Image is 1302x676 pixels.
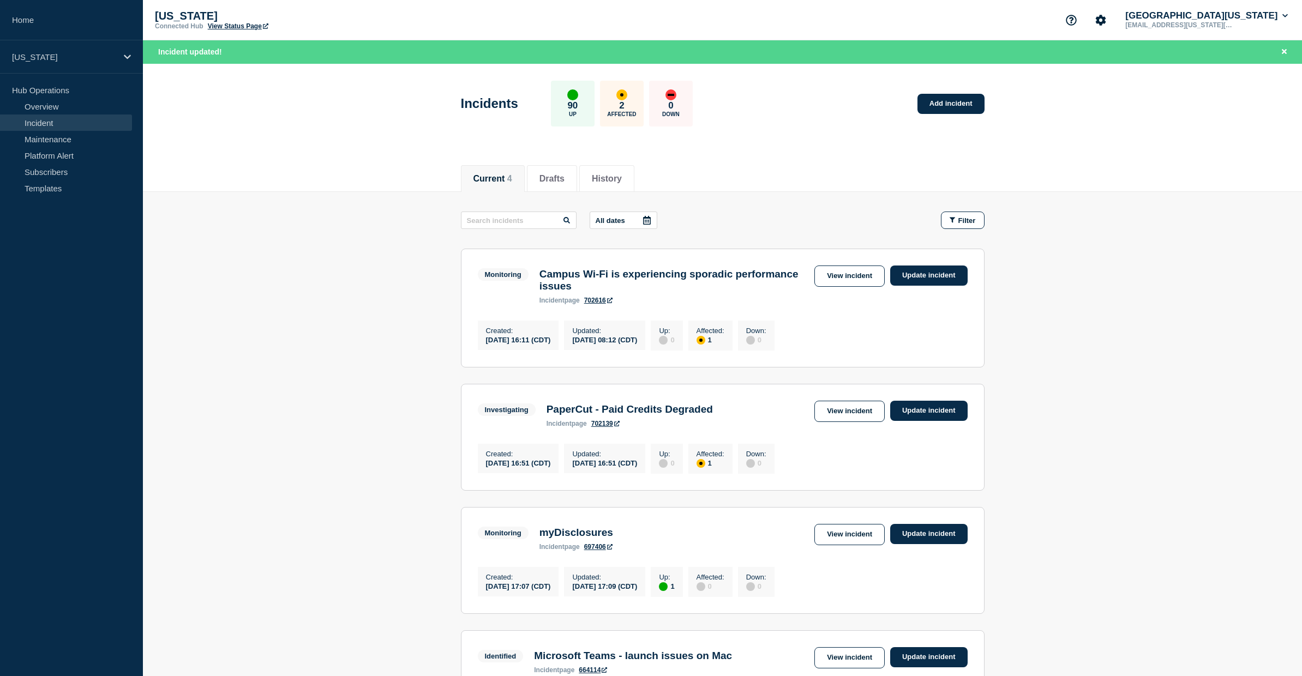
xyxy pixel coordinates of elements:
[746,582,755,591] div: disabled
[208,22,268,30] a: View Status Page
[584,297,613,304] a: 702616
[473,174,512,184] button: Current 4
[746,450,766,458] p: Down :
[572,573,637,581] p: Updated :
[539,174,565,184] button: Drafts
[659,450,674,458] p: Up :
[697,336,705,345] div: affected
[814,524,885,545] a: View incident
[607,111,636,117] p: Affected
[572,327,637,335] p: Updated :
[958,216,976,225] span: Filter
[697,458,724,468] div: 1
[746,581,766,591] div: 0
[486,335,551,344] div: [DATE] 16:11 (CDT)
[461,212,577,229] input: Search incidents
[534,666,559,674] span: incident
[567,89,578,100] div: up
[1277,46,1291,58] button: Close banner
[697,581,724,591] div: 0
[616,89,627,100] div: affected
[668,100,673,111] p: 0
[478,527,529,539] span: Monitoring
[697,573,724,581] p: Affected :
[662,111,680,117] p: Down
[890,647,968,667] a: Update incident
[572,450,637,458] p: Updated :
[155,10,373,22] p: [US_STATE]
[534,666,574,674] p: page
[539,268,809,292] h3: Campus Wi-Fi is experiencing sporadic performance issues
[539,297,580,304] p: page
[486,450,551,458] p: Created :
[1123,10,1290,21] button: [GEOGRAPHIC_DATA][US_STATE]
[665,89,676,100] div: down
[486,327,551,335] p: Created :
[659,581,674,591] div: 1
[486,573,551,581] p: Created :
[12,52,117,62] p: [US_STATE]
[590,212,657,229] button: All dates
[567,100,578,111] p: 90
[534,650,732,662] h3: Microsoft Teams - launch issues on Mac
[596,216,625,225] p: All dates
[1123,21,1237,29] p: [EMAIL_ADDRESS][US_STATE][DOMAIN_NAME]
[659,582,668,591] div: up
[890,524,968,544] a: Update incident
[572,581,637,590] div: [DATE] 17:09 (CDT)
[814,647,885,668] a: View incident
[659,458,674,468] div: 0
[659,327,674,335] p: Up :
[941,212,985,229] button: Filter
[478,268,529,281] span: Monitoring
[539,527,613,539] h3: myDisclosures
[579,666,607,674] a: 664114
[591,420,620,427] a: 702139
[478,650,524,662] span: Identified
[461,96,518,111] h1: Incidents
[1060,9,1083,32] button: Support
[917,94,985,114] a: Add incident
[659,573,674,581] p: Up :
[539,543,580,551] p: page
[697,450,724,458] p: Affected :
[486,458,551,467] div: [DATE] 16:51 (CDT)
[746,459,755,468] div: disabled
[592,174,622,184] button: History
[746,336,755,345] div: disabled
[572,335,637,344] div: [DATE] 08:12 (CDT)
[659,336,668,345] div: disabled
[659,459,668,468] div: disabled
[697,327,724,335] p: Affected :
[890,265,968,286] a: Update incident
[584,543,613,551] a: 697406
[547,420,587,427] p: page
[547,420,572,427] span: incident
[746,573,766,581] p: Down :
[697,335,724,345] div: 1
[158,47,222,56] span: Incident updated!
[507,174,512,183] span: 4
[539,297,565,304] span: incident
[155,22,203,30] p: Connected Hub
[746,335,766,345] div: 0
[1089,9,1112,32] button: Account settings
[486,581,551,590] div: [DATE] 17:07 (CDT)
[890,401,968,421] a: Update incident
[547,403,713,415] h3: PaperCut - Paid Credits Degraded
[697,582,705,591] div: disabled
[746,327,766,335] p: Down :
[697,459,705,468] div: affected
[814,265,885,287] a: View incident
[572,458,637,467] div: [DATE] 16:51 (CDT)
[746,458,766,468] div: 0
[619,100,624,111] p: 2
[478,403,536,416] span: Investigating
[539,543,565,551] span: incident
[814,401,885,422] a: View incident
[569,111,577,117] p: Up
[659,335,674,345] div: 0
